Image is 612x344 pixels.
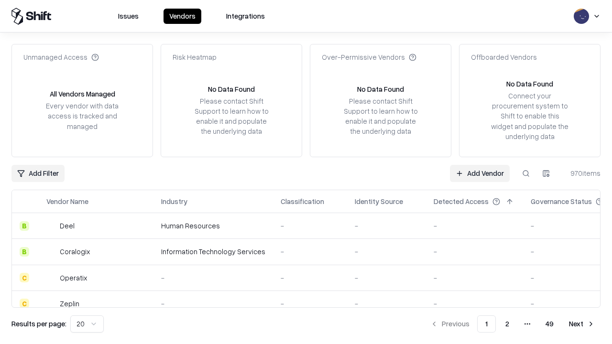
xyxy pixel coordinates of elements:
[46,273,56,282] img: Operatix
[434,221,515,231] div: -
[20,247,29,257] div: B
[20,299,29,308] div: C
[538,315,561,333] button: 49
[46,299,56,308] img: Zeplin
[355,221,418,231] div: -
[434,247,515,257] div: -
[43,101,122,131] div: Every vendor with data access is tracked and managed
[192,96,271,137] div: Please contact Shift Support to learn how to enable it and populate the underlying data
[50,89,115,99] div: All Vendors Managed
[281,273,339,283] div: -
[220,9,271,24] button: Integrations
[355,273,418,283] div: -
[498,315,517,333] button: 2
[161,221,265,231] div: Human Resources
[11,165,65,182] button: Add Filter
[173,52,217,62] div: Risk Heatmap
[355,196,403,206] div: Identity Source
[434,196,489,206] div: Detected Access
[161,273,265,283] div: -
[563,315,601,333] button: Next
[60,221,75,231] div: Deel
[281,221,339,231] div: -
[281,196,324,206] div: Classification
[60,273,87,283] div: Operatix
[46,247,56,257] img: Coralogix
[46,221,56,231] img: Deel
[490,91,569,141] div: Connect your procurement system to Shift to enable this widget and populate the underlying data
[281,299,339,309] div: -
[562,168,601,178] div: 970 items
[20,273,29,282] div: C
[208,84,255,94] div: No Data Found
[434,299,515,309] div: -
[477,315,496,333] button: 1
[355,299,418,309] div: -
[161,196,187,206] div: Industry
[506,79,553,89] div: No Data Found
[322,52,416,62] div: Over-Permissive Vendors
[60,247,90,257] div: Coralogix
[471,52,537,62] div: Offboarded Vendors
[112,9,144,24] button: Issues
[434,273,515,283] div: -
[164,9,201,24] button: Vendors
[281,247,339,257] div: -
[46,196,88,206] div: Vendor Name
[357,84,404,94] div: No Data Found
[23,52,99,62] div: Unmanaged Access
[60,299,79,309] div: Zeplin
[11,319,66,329] p: Results per page:
[341,96,420,137] div: Please contact Shift Support to learn how to enable it and populate the underlying data
[450,165,510,182] a: Add Vendor
[161,247,265,257] div: Information Technology Services
[425,315,601,333] nav: pagination
[161,299,265,309] div: -
[355,247,418,257] div: -
[20,221,29,231] div: B
[531,196,592,206] div: Governance Status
